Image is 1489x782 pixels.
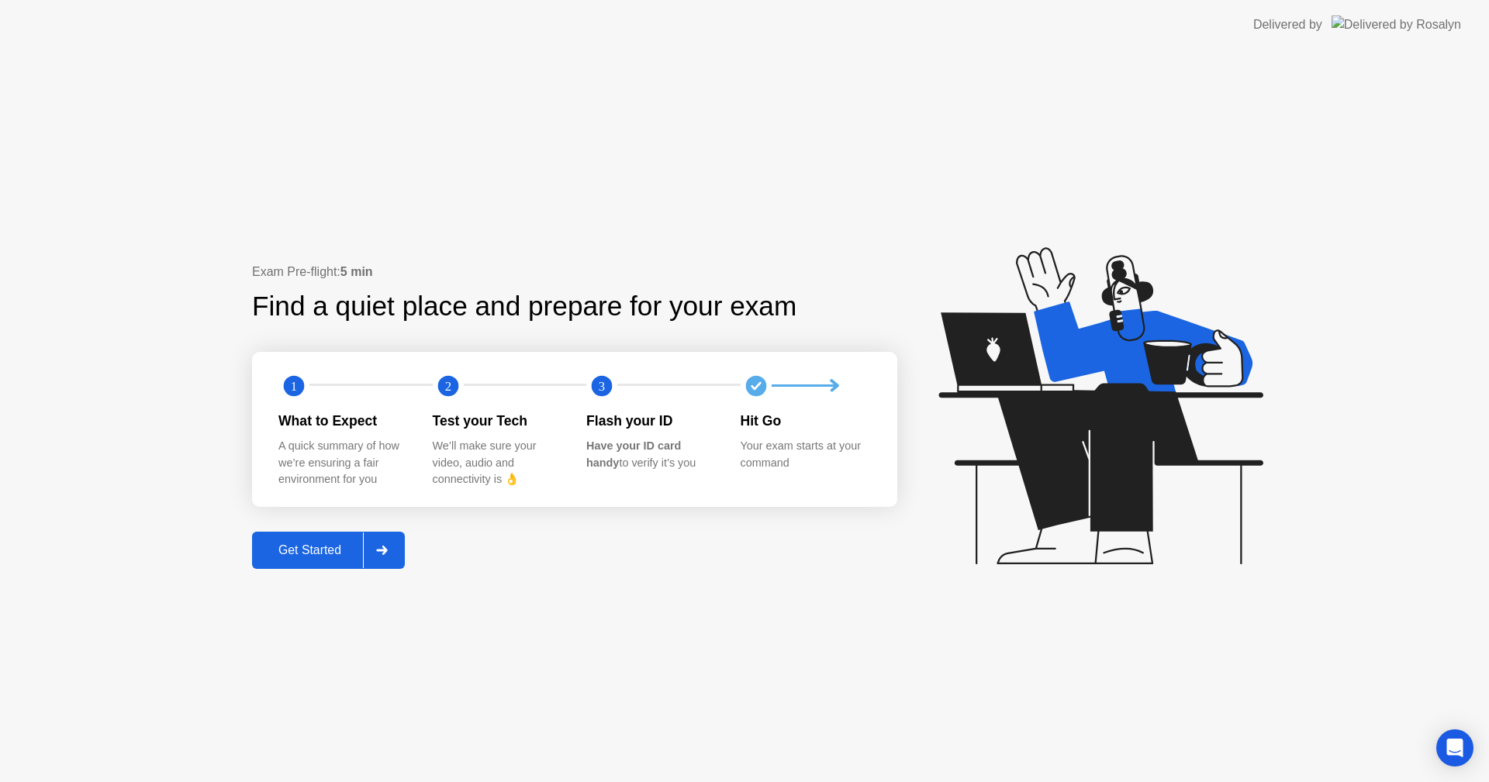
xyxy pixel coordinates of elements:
b: 5 min [340,265,373,278]
div: Open Intercom Messenger [1436,729,1473,766]
img: Delivered by Rosalyn [1332,16,1461,33]
b: Have your ID card handy [586,439,681,469]
div: Get Started [257,543,363,557]
text: 2 [444,378,451,393]
div: to verify it’s you [586,438,716,471]
div: Find a quiet place and prepare for your exam [252,286,799,327]
div: Your exam starts at your command [741,438,870,471]
div: What to Expect [278,411,408,431]
div: Delivered by [1253,16,1322,34]
button: Get Started [252,532,405,569]
div: We’ll make sure your video, audio and connectivity is 👌 [433,438,562,488]
div: A quick summary of how we’re ensuring a fair environment for you [278,438,408,488]
div: Hit Go [741,411,870,431]
text: 3 [599,378,605,393]
div: Exam Pre-flight: [252,263,897,281]
div: Flash your ID [586,411,716,431]
text: 1 [291,378,297,393]
div: Test your Tech [433,411,562,431]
